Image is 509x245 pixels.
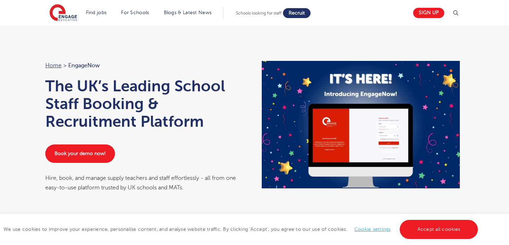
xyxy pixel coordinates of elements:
[289,10,305,16] span: Recruit
[45,77,248,130] h1: The UK’s Leading School Staff Booking & Recruitment Platform
[50,4,77,22] img: Engage Education
[68,61,100,70] span: EngageNow
[354,227,391,232] a: Cookie settings
[164,10,212,15] a: Blogs & Latest News
[4,227,480,232] span: We use cookies to improve your experience, personalise content, and analyse website traffic. By c...
[45,61,248,70] nav: breadcrumb
[121,10,149,15] a: For Schools
[236,11,282,16] span: Schools looking for staff
[45,144,115,163] a: Book your demo now!
[86,10,107,15] a: Find jobs
[63,62,66,69] span: >
[413,8,444,18] a: Sign up
[45,173,248,192] div: Hire, book, and manage supply teachers and staff effortlessly - all from one easy-to-use platform...
[283,8,311,18] a: Recruit
[45,62,62,69] a: Home
[400,220,478,239] a: Accept all cookies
